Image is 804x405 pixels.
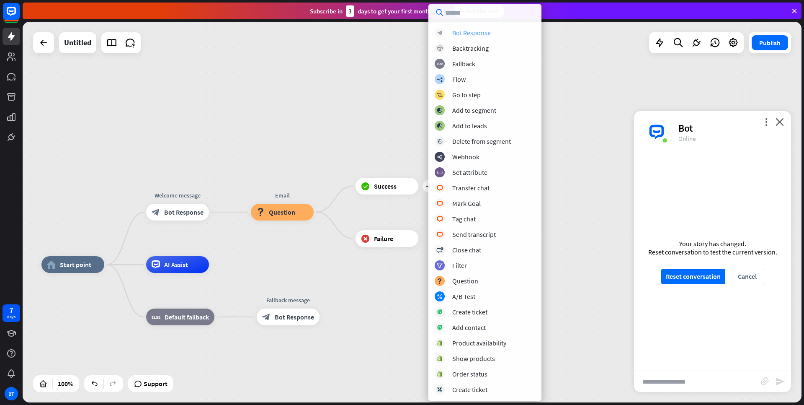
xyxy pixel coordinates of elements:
i: block_ab_testing [437,294,443,299]
span: Bot Response [275,313,314,321]
i: block_goto [437,92,443,98]
i: close [776,118,784,126]
div: Flow [452,75,466,83]
div: Filter [452,261,467,270]
div: Email [245,191,320,200]
i: block_add_to_segment [437,108,443,113]
div: Add to segment [452,106,496,114]
div: 100% [55,377,76,390]
i: filter [437,263,443,268]
div: Add contact [452,323,486,332]
i: block_bot_response [152,208,160,216]
i: block_bot_response [437,30,443,36]
div: Product availability [452,339,506,347]
span: Start point [60,260,91,269]
button: Cancel [731,269,764,284]
span: Support [144,377,167,390]
i: block_failure [361,234,370,243]
i: block_question [256,208,265,216]
div: A/B Test [452,292,475,301]
i: block_bot_response [262,313,271,321]
div: Online [678,135,781,143]
i: block_success [361,182,370,190]
div: Create ticket [452,308,487,316]
i: more_vert [762,118,770,126]
span: Success [374,182,397,190]
div: Close chat [452,246,481,254]
div: Backtracking [452,44,489,52]
button: Reset conversation [661,269,725,284]
div: 3 [346,5,354,17]
span: Bot Response [164,208,204,216]
div: Reset conversation to test the current version. [648,248,777,256]
i: block_attachment [761,377,769,385]
div: Order status [452,370,487,378]
div: Bot [678,122,781,135]
div: Add to leads [452,122,487,130]
div: Set attribute [452,168,487,177]
i: block_question [437,278,442,284]
div: Bot Response [452,29,491,37]
div: Tag chat [452,215,476,223]
i: block_set_attribute [437,170,443,175]
i: plus [426,183,432,189]
div: Delete from segment [452,137,511,145]
i: block_fallback [437,61,443,67]
i: block_livechat [437,216,443,222]
i: block_delete_from_segment [437,139,443,144]
div: Fallback message [250,296,326,304]
i: home_2 [47,260,56,269]
i: block_backtracking [437,46,443,51]
i: block_livechat [437,185,443,191]
div: Fallback [452,60,475,68]
span: Default fallback [165,313,209,321]
i: block_fallback [152,313,160,321]
div: days [7,314,15,320]
span: AI Assist [164,260,188,269]
button: Open LiveChat chat widget [7,3,32,29]
div: Your story has changed. [648,239,777,248]
div: Welcome message [140,191,215,200]
i: block_add_to_segment [437,123,443,129]
span: Question [269,208,295,216]
div: Question [452,277,478,285]
div: 7 [9,306,13,314]
div: Show products [452,354,495,363]
i: send [775,376,785,387]
div: Untitled [64,32,91,53]
button: Publish [752,35,788,50]
i: block_livechat [437,232,443,237]
div: Go to step [452,91,481,99]
div: Send transcript [452,230,496,239]
div: Create ticket [452,385,487,394]
div: Webhook [452,153,479,161]
i: builder_tree [437,77,443,82]
div: Transfer chat [452,184,490,192]
i: webhooks [437,154,443,160]
i: block_close_chat [436,247,443,253]
div: BT [5,387,18,400]
a: 7 days [3,304,20,322]
i: block_livechat [437,201,443,206]
div: Mark Goal [452,199,481,208]
div: Subscribe in days to get your first month for $1 [310,5,448,17]
span: Failure [374,234,393,243]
